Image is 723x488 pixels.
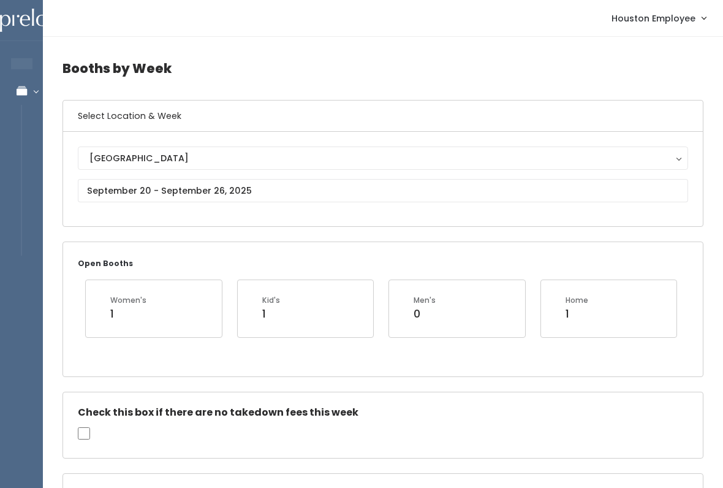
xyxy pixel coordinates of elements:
[566,306,588,322] div: 1
[414,306,436,322] div: 0
[78,258,133,269] small: Open Booths
[566,295,588,306] div: Home
[63,101,703,132] h6: Select Location & Week
[110,295,146,306] div: Women's
[78,179,688,202] input: September 20 - September 26, 2025
[599,5,718,31] a: Houston Employee
[89,151,676,165] div: [GEOGRAPHIC_DATA]
[414,295,436,306] div: Men's
[262,295,280,306] div: Kid's
[611,12,695,25] span: Houston Employee
[110,306,146,322] div: 1
[78,407,688,418] h5: Check this box if there are no takedown fees this week
[78,147,688,170] button: [GEOGRAPHIC_DATA]
[262,306,280,322] div: 1
[62,51,703,85] h4: Booths by Week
